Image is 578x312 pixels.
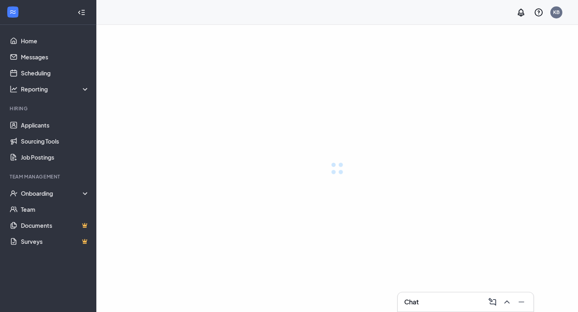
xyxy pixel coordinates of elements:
div: KB [553,9,560,16]
svg: ComposeMessage [488,297,497,307]
a: DocumentsCrown [21,217,90,233]
a: Applicants [21,117,90,133]
div: Hiring [10,105,88,112]
svg: QuestionInfo [534,8,543,17]
a: Home [21,33,90,49]
a: Messages [21,49,90,65]
h3: Chat [404,298,419,306]
a: Job Postings [21,149,90,165]
a: SurveysCrown [21,233,90,249]
div: Onboarding [21,189,90,197]
svg: UserCheck [10,189,18,197]
button: Minimize [514,296,527,308]
svg: Analysis [10,85,18,93]
svg: Collapse [77,8,85,16]
button: ComposeMessage [485,296,498,308]
div: Reporting [21,85,90,93]
button: ChevronUp [500,296,513,308]
svg: ChevronUp [502,297,512,307]
svg: WorkstreamLogo [9,8,17,16]
svg: Notifications [516,8,526,17]
div: Team Management [10,173,88,180]
a: Team [21,201,90,217]
a: Scheduling [21,65,90,81]
a: Sourcing Tools [21,133,90,149]
svg: Minimize [517,297,526,307]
